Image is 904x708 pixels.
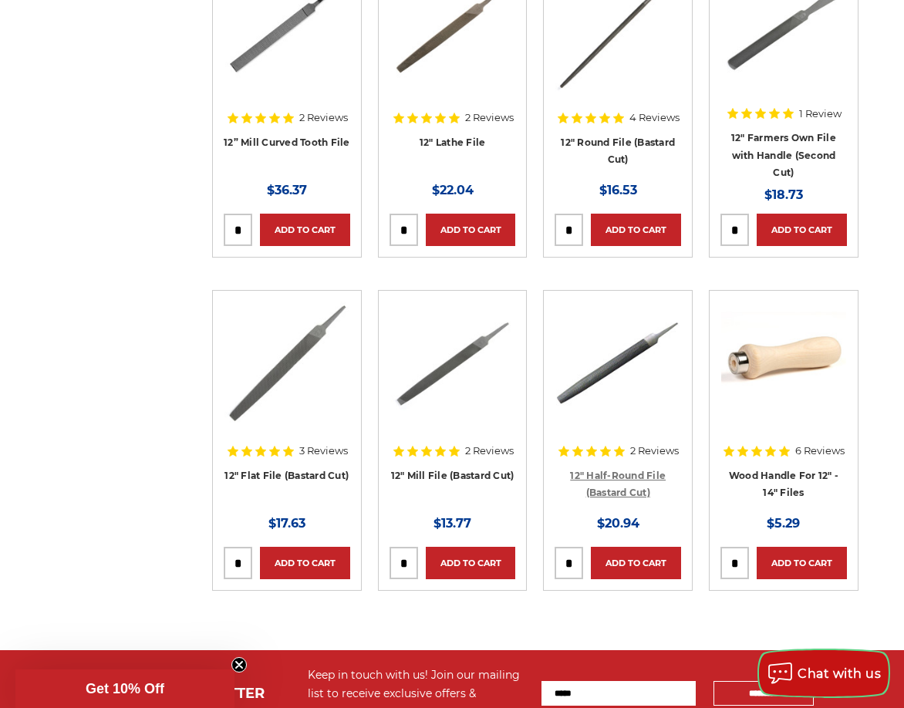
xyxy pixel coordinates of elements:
a: 12" Lathe File [420,137,486,148]
span: $36.37 [267,183,307,197]
a: 12" Flat File (Bastard Cut) [224,470,349,481]
a: Add to Cart [260,214,350,246]
span: $13.77 [433,516,471,531]
span: Chat with us [798,666,881,681]
span: 2 Reviews [465,446,514,456]
img: 12" Half round bastard file [556,302,680,425]
span: Get 10% Off [86,681,164,696]
a: Add to Cart [591,214,681,246]
img: File Handle [721,302,846,425]
a: 12" Mill File (Bastard Cut) [391,470,514,481]
a: Wood Handle For 12" - 14" Files [729,470,838,499]
a: Add to Cart [757,547,847,579]
span: 4 Reviews [629,113,680,123]
button: Close teaser [231,657,247,673]
span: $5.29 [767,516,800,531]
button: Chat with us [759,650,889,696]
span: 1 Review [799,109,842,119]
span: 3 Reviews [299,446,348,456]
a: File Handle [720,302,847,428]
span: 2 Reviews [465,113,514,123]
a: 12” Mill Curved Tooth File [224,137,350,148]
a: Add to Cart [591,547,681,579]
span: 2 Reviews [630,446,679,456]
a: 12" Flat Bastard File [224,302,350,428]
span: $17.63 [268,516,305,531]
a: 12" Mill File Bastard Cut [390,302,516,428]
span: $20.94 [597,516,639,531]
span: $22.04 [432,183,474,197]
a: 12" Farmers Own File with Handle (Second Cut) [731,132,836,178]
a: Add to Cart [260,547,350,579]
a: 12" Half-Round File (Bastard Cut) [570,470,666,499]
a: Add to Cart [426,214,516,246]
img: 12" Mill File Bastard Cut [391,302,514,425]
img: 12" Flat Bastard File [224,302,349,425]
a: Add to Cart [757,214,847,246]
span: 2 Reviews [299,113,348,123]
span: $18.73 [764,187,803,202]
a: 12" Round File (Bastard Cut) [561,137,675,166]
a: 12" Half round bastard file [555,302,681,428]
div: Get 10% OffClose teaser [15,669,234,708]
span: $16.53 [599,183,637,197]
a: Add to Cart [426,547,516,579]
span: 6 Reviews [795,446,845,456]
